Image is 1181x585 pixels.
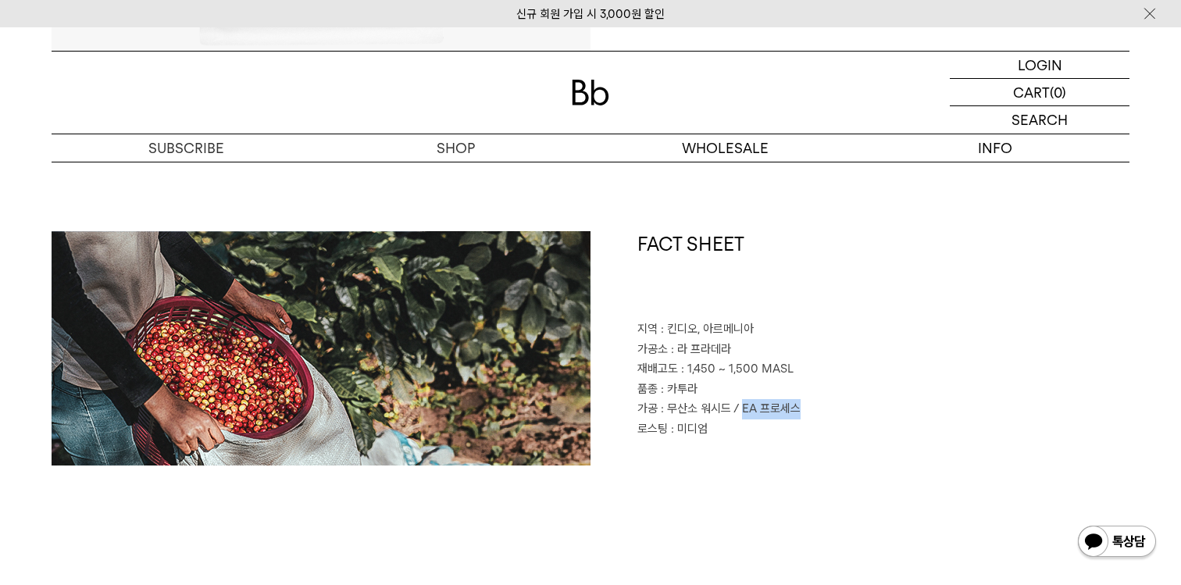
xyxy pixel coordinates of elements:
span: : 무산소 워시드 / EA 프로세스 [661,401,801,416]
h1: FACT SHEET [637,231,1129,320]
p: CART [1013,79,1050,105]
span: 가공소 [637,342,668,356]
span: 지역 [637,322,658,336]
span: : 미디엄 [671,422,708,436]
a: 신규 회원 가입 시 3,000원 할인 [516,7,665,21]
p: LOGIN [1018,52,1062,78]
span: : 라 프라데라 [671,342,731,356]
span: 가공 [637,401,658,416]
a: CART (0) [950,79,1129,106]
p: INFO [860,134,1129,162]
a: SHOP [321,134,590,162]
span: 로스팅 [637,422,668,436]
p: SEARCH [1012,106,1068,134]
p: (0) [1050,79,1066,105]
a: SUBSCRIBE [52,134,321,162]
img: 콜롬비아 라 프라데라 디카페인 [52,231,590,466]
span: : 킨디오, 아르메니아 [661,322,754,336]
a: LOGIN [950,52,1129,79]
p: WHOLESALE [590,134,860,162]
span: 품종 [637,382,658,396]
span: 재배고도 [637,362,678,376]
span: : 1,450 ~ 1,500 MASL [681,362,794,376]
span: : 카투라 [661,382,698,396]
img: 로고 [572,80,609,105]
img: 카카오톡 채널 1:1 채팅 버튼 [1076,524,1158,562]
